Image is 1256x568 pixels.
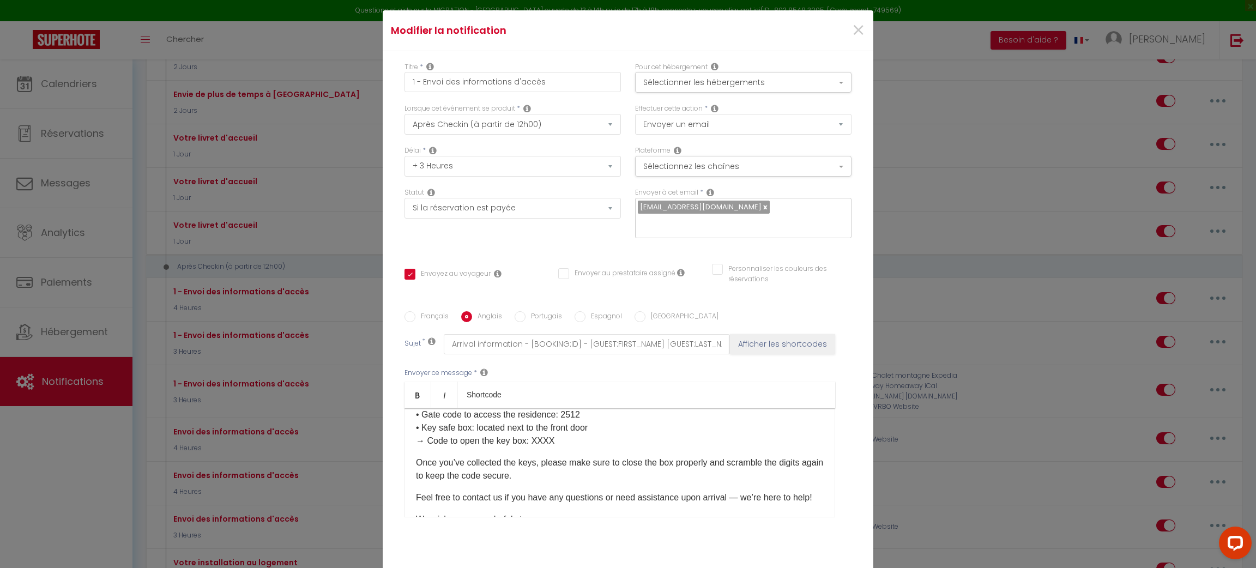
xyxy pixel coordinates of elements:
div: ​ [404,408,835,517]
span: [EMAIL_ADDRESS][DOMAIN_NAME] [640,202,762,212]
button: Sélectionner les hébergements [635,72,852,93]
p: Feel free to contact us if you have any questions or need assistance upon arrival — we’re here to... [416,491,824,504]
a: Bold [404,382,431,408]
label: Portugais [526,311,562,323]
label: Anglais [472,311,502,323]
iframe: LiveChat chat widget [1210,522,1256,568]
label: Pour cet hébergement [635,62,708,72]
p: Once you’ve collected the keys, please make sure to close the box properly and scramble the digit... [416,456,824,482]
a: Shortcode [458,382,510,408]
i: Action Time [429,146,437,155]
i: Subject [428,337,436,346]
label: Statut [404,188,424,198]
i: Envoyer au voyageur [494,269,502,278]
span: × [852,14,865,47]
button: Afficher les shortcodes [730,334,835,354]
label: [GEOGRAPHIC_DATA] [645,311,718,323]
i: Action Type [711,104,718,113]
i: Message [480,368,488,377]
label: Plateforme [635,146,671,156]
button: Close [852,19,865,43]
label: Envoyer à cet email [635,188,698,198]
label: Sujet [404,339,421,350]
label: Délai [404,146,421,156]
h4: Modifier la notification [391,23,702,38]
p: We wish you a wonderful stay. [416,513,824,526]
i: Action Channel [674,146,681,155]
label: Français [415,311,449,323]
label: Espagnol [585,311,622,323]
label: Lorsque cet événement se produit [404,104,515,114]
i: Event Occur [523,104,531,113]
i: Recipient [706,188,714,197]
button: Sélectionnez les chaînes [635,156,852,177]
i: Title [426,62,434,71]
i: Envoyer au prestataire si il est assigné [677,268,685,277]
i: Booking status [427,188,435,197]
a: Italic [431,382,458,408]
i: This Rental [711,62,718,71]
label: Envoyer ce message [404,368,472,378]
label: Titre [404,62,418,72]
p: • House 57 ​ • Gate code to access the residence: 2512 • Key safe box: located next to the front ... [416,395,824,448]
label: Effectuer cette action [635,104,703,114]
